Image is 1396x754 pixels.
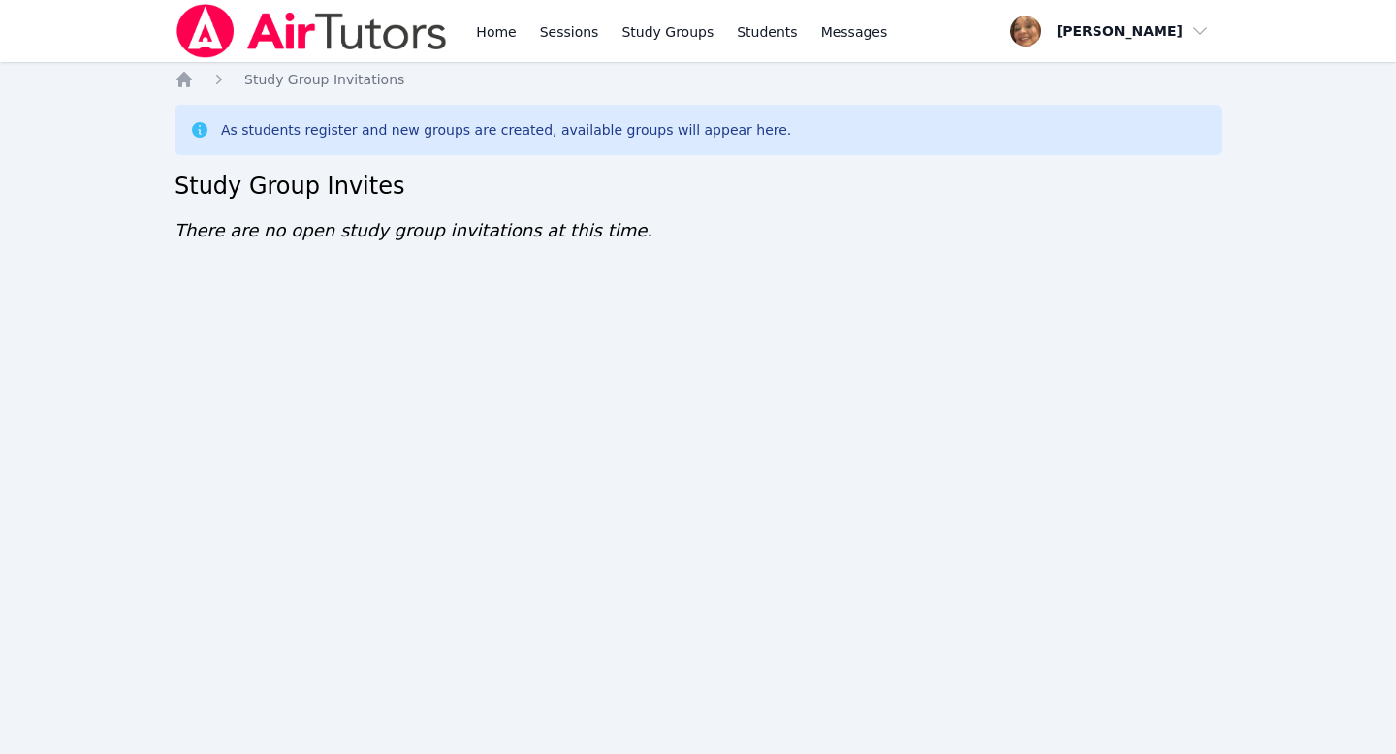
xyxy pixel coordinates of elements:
[174,70,1221,89] nav: Breadcrumb
[174,4,449,58] img: Air Tutors
[244,72,404,87] span: Study Group Invitations
[821,22,888,42] span: Messages
[174,171,1221,202] h2: Study Group Invites
[174,220,652,240] span: There are no open study group invitations at this time.
[221,120,791,140] div: As students register and new groups are created, available groups will appear here.
[244,70,404,89] a: Study Group Invitations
